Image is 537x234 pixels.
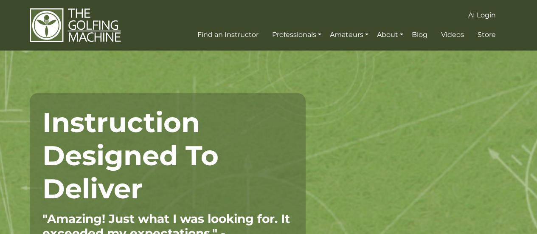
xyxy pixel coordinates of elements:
a: Find an Instructor [195,27,261,42]
a: Store [475,27,498,42]
span: AI Login [468,11,496,19]
a: Videos [439,27,466,42]
span: Blog [412,31,427,39]
a: About [375,27,405,42]
span: Videos [441,31,464,39]
span: Store [478,31,496,39]
h1: Instruction Designed To Deliver [42,106,293,205]
img: The Golfing Machine [30,8,121,43]
a: AI Login [466,8,498,23]
span: Find an Instructor [197,31,259,39]
a: Amateurs [328,27,371,42]
a: Professionals [270,27,323,42]
a: Blog [410,27,430,42]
